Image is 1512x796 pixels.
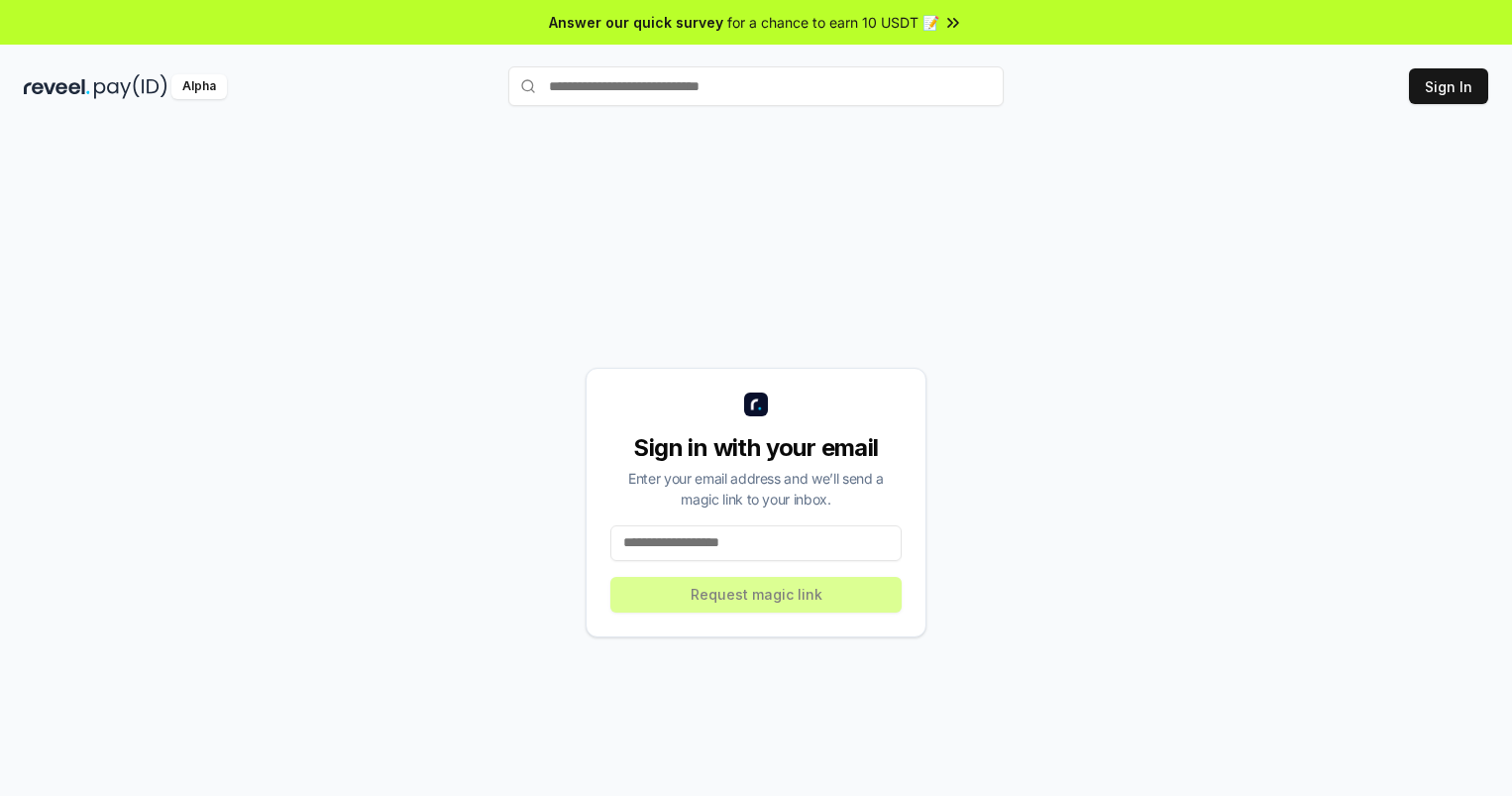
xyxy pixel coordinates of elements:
div: Sign in with your email [610,432,902,464]
div: Enter your email address and we’ll send a magic link to your inbox. [610,468,902,510]
span: for a chance to earn 10 USDT 📝 [727,12,939,33]
button: Sign In [1409,68,1488,104]
img: logo_small [744,393,768,416]
img: reveel_dark [24,74,90,99]
img: pay_id [94,74,167,99]
span: Answer our quick survey [549,12,723,33]
div: Alpha [171,74,227,99]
